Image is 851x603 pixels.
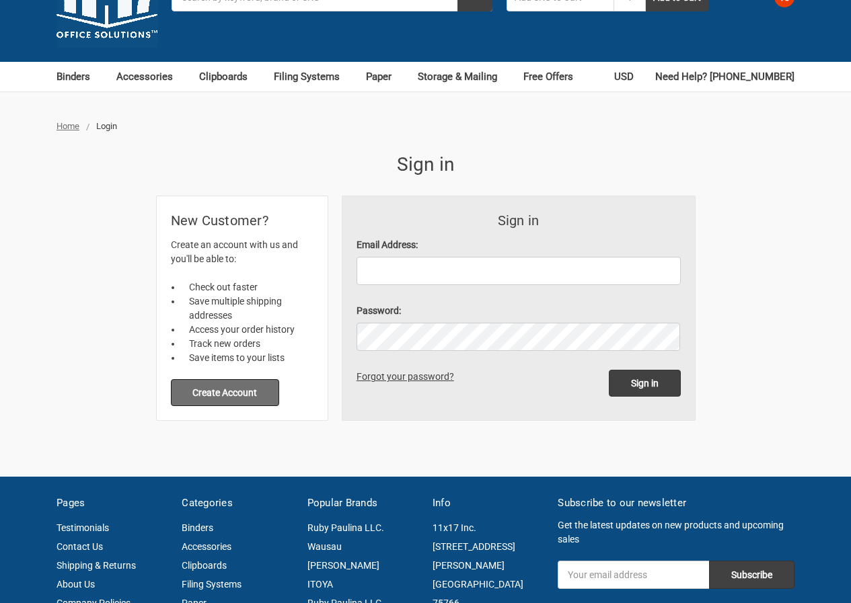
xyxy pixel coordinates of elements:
[357,371,459,382] a: Forgot your password?
[433,495,544,511] h5: Info
[171,210,313,231] h2: New Customer?
[116,62,185,91] a: Accessories
[357,304,681,318] label: Password:
[199,62,260,91] a: Clipboards
[171,387,280,397] a: Create Account
[558,518,794,547] p: Get the latest updates on new products and upcoming sales
[57,560,136,571] a: Shipping & Returns
[366,62,404,91] a: Paper
[57,541,103,552] a: Contact Us
[96,121,117,131] span: Login
[655,62,794,91] a: Need Help? [PHONE_NUMBER]
[307,560,379,571] a: [PERSON_NAME]
[57,62,102,91] a: Binders
[357,210,681,231] h3: Sign in
[418,62,509,91] a: Storage & Mailing
[709,561,794,589] input: Subscribe
[57,522,109,533] a: Testimonials
[182,337,313,351] li: Track new orders
[307,541,342,552] a: Wausau
[558,561,709,589] input: Your email address
[307,495,418,511] h5: Popular Brands
[157,151,695,179] h1: Sign in
[182,294,313,323] li: Save multiple shipping addresses
[182,351,313,365] li: Save items to your lists
[57,579,95,590] a: About Us
[171,238,313,266] p: Create an account with us and you'll be able to:
[182,522,213,533] a: Binders
[57,495,168,511] h5: Pages
[182,323,313,337] li: Access your order history
[609,370,681,397] input: Sign in
[357,238,681,252] label: Email Address:
[182,560,227,571] a: Clipboards
[558,495,794,511] h5: Subscribe to our newsletter
[523,62,573,91] a: Free Offers
[171,379,280,406] button: Create Account
[307,579,333,590] a: ITOYA
[182,495,293,511] h5: Categories
[307,522,384,533] a: Ruby Paulina LLC.
[274,62,352,91] a: Filing Systems
[182,280,313,294] li: Check out faster
[182,579,242,590] a: Filing Systems
[57,121,79,131] a: Home
[182,541,231,552] a: Accessories
[614,62,641,91] a: USD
